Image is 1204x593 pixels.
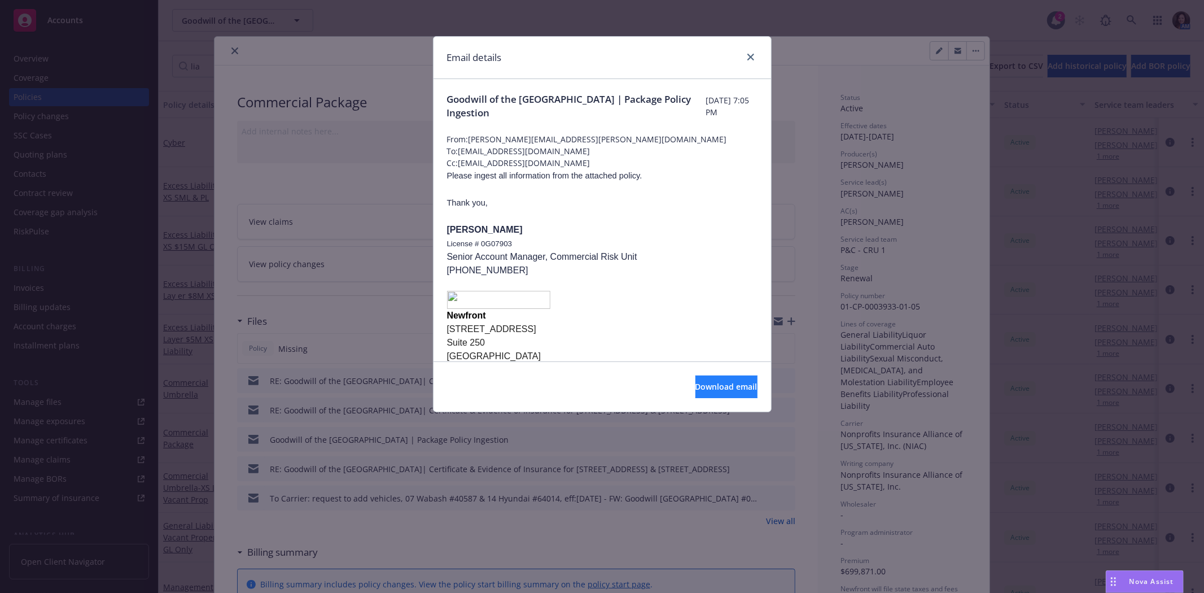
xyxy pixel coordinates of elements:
button: Download email [695,376,758,398]
span: [GEOGRAPHIC_DATA] [447,351,541,361]
button: Nova Assist [1106,570,1184,593]
span: [STREET_ADDRESS] [447,324,536,334]
span: Download email [695,381,758,392]
span: Suite 250 [447,338,485,347]
span: Nova Assist [1129,577,1174,586]
div: Drag to move [1106,571,1120,592]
